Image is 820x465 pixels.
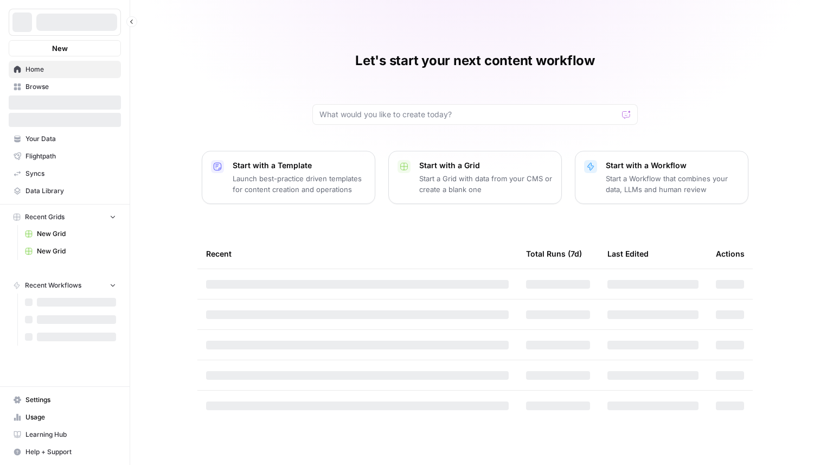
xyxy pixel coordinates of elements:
[25,281,81,290] span: Recent Workflows
[9,426,121,443] a: Learning Hub
[9,277,121,294] button: Recent Workflows
[319,109,618,120] input: What would you like to create today?
[9,165,121,182] a: Syncs
[25,395,116,405] span: Settings
[9,391,121,409] a: Settings
[9,443,121,461] button: Help + Support
[9,209,121,225] button: Recent Grids
[419,173,553,195] p: Start a Grid with data from your CMS or create a blank one
[419,160,553,171] p: Start with a Grid
[37,229,116,239] span: New Grid
[20,243,121,260] a: New Grid
[52,43,68,54] span: New
[25,186,116,196] span: Data Library
[9,40,121,56] button: New
[9,130,121,148] a: Your Data
[9,409,121,426] a: Usage
[25,412,116,422] span: Usage
[25,212,65,222] span: Recent Grids
[716,239,745,269] div: Actions
[37,246,116,256] span: New Grid
[9,182,121,200] a: Data Library
[25,82,116,92] span: Browse
[25,151,116,161] span: Flightpath
[606,173,739,195] p: Start a Workflow that combines your data, LLMs and human review
[355,52,595,69] h1: Let's start your next content workflow
[606,160,739,171] p: Start with a Workflow
[25,447,116,457] span: Help + Support
[9,78,121,95] a: Browse
[9,148,121,165] a: Flightpath
[9,61,121,78] a: Home
[607,239,649,269] div: Last Edited
[233,173,366,195] p: Launch best-practice driven templates for content creation and operations
[388,151,562,204] button: Start with a GridStart a Grid with data from your CMS or create a blank one
[575,151,748,204] button: Start with a WorkflowStart a Workflow that combines your data, LLMs and human review
[206,239,509,269] div: Recent
[20,225,121,243] a: New Grid
[25,430,116,439] span: Learning Hub
[233,160,366,171] p: Start with a Template
[25,134,116,144] span: Your Data
[526,239,582,269] div: Total Runs (7d)
[202,151,375,204] button: Start with a TemplateLaunch best-practice driven templates for content creation and operations
[25,65,116,74] span: Home
[25,169,116,179] span: Syncs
